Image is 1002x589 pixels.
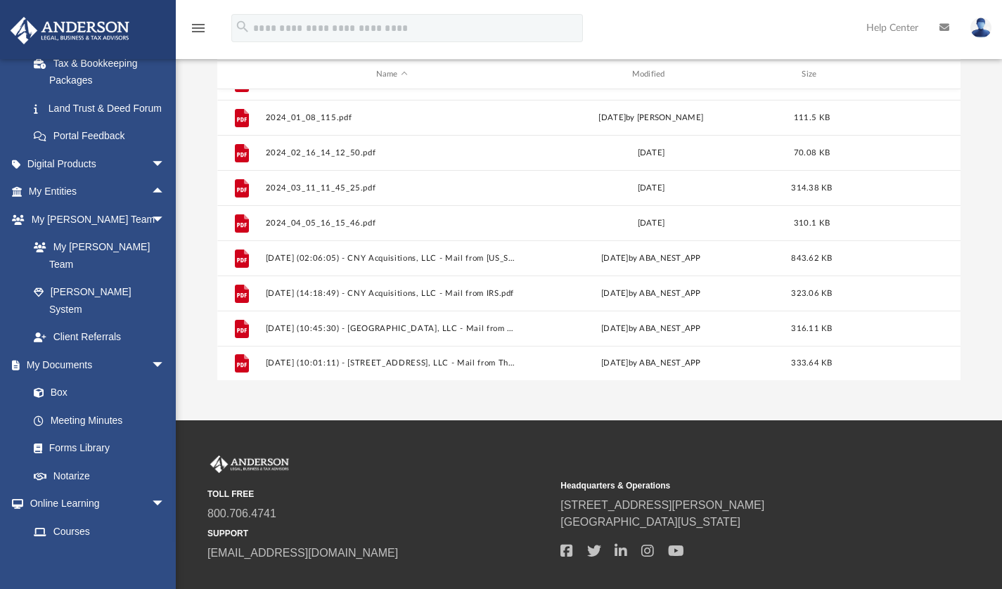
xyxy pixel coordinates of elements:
span: 310.1 KB [794,219,830,226]
button: [DATE] (02:06:05) - CNY Acquisitions, LLC - Mail from [US_STATE] State Department of Taxation and... [265,253,518,262]
a: Tax & Bookkeeping Packages [20,49,186,94]
div: [DATE] by ABA_NEST_APP [525,252,778,264]
div: id [224,68,259,81]
a: My Entitiesarrow_drop_up [10,178,186,206]
div: id [846,68,944,81]
button: [DATE] (10:01:11) - [STREET_ADDRESS], LLC - Mail from The [PERSON_NAME] National Bank.pdf [265,358,518,368]
a: Forms Library [20,434,172,462]
button: [DATE] (10:45:30) - [GEOGRAPHIC_DATA], LLC - Mail from The [PERSON_NAME] National Bank.pdf [265,323,518,332]
a: Client Referrals [20,323,179,351]
a: My [PERSON_NAME] Team [20,233,172,278]
button: 2024_01_08_115.pdf [265,112,518,122]
span: 323.06 KB [791,289,832,297]
span: arrow_drop_down [151,150,179,179]
div: [DATE] [525,181,778,194]
div: Name [264,68,518,81]
a: menu [190,27,207,37]
span: arrow_drop_up [151,178,179,207]
i: menu [190,20,207,37]
a: My [PERSON_NAME] Teamarrow_drop_down [10,205,179,233]
span: arrow_drop_down [151,205,179,234]
div: [DATE] by ABA_NEST_APP [525,357,778,370]
a: Online Learningarrow_drop_down [10,490,179,518]
button: [DATE] (14:18:49) - CNY Acquisitions, LLC - Mail from IRS.pdf [265,288,518,297]
span: 843.62 KB [791,254,832,261]
small: SUPPORT [207,527,551,540]
button: 2024_04_05_16_15_46.pdf [265,218,518,227]
div: [DATE] by [PERSON_NAME] [525,111,778,124]
div: [DATE] [525,216,778,229]
img: User Pic [970,18,991,38]
a: [EMAIL_ADDRESS][DOMAIN_NAME] [207,547,398,559]
a: 800.706.4741 [207,507,276,519]
button: 2024_03_11_11_45_25.pdf [265,183,518,192]
a: My Documentsarrow_drop_down [10,351,179,379]
div: [DATE] by ABA_NEST_APP [525,322,778,335]
div: [DATE] [525,146,778,159]
a: Box [20,379,172,407]
span: arrow_drop_down [151,351,179,380]
a: Portal Feedback [20,122,186,150]
div: Size [783,68,840,81]
span: 70.08 KB [794,148,830,156]
a: Land Trust & Deed Forum [20,94,186,122]
a: [STREET_ADDRESS][PERSON_NAME] [560,499,764,511]
a: Courses [20,517,179,545]
small: TOLL FREE [207,488,551,500]
img: Anderson Advisors Platinum Portal [207,455,292,474]
div: [DATE] by ABA_NEST_APP [525,287,778,299]
button: 2024_02_16_14_12_50.pdf [265,148,518,157]
a: [PERSON_NAME] System [20,278,179,323]
span: 314.38 KB [791,183,832,191]
img: Anderson Advisors Platinum Portal [6,17,134,44]
a: [GEOGRAPHIC_DATA][US_STATE] [560,516,740,528]
a: Notarize [20,462,179,490]
a: Digital Productsarrow_drop_down [10,150,186,178]
span: 333.64 KB [791,359,832,367]
small: Headquarters & Operations [560,479,904,492]
i: search [235,19,250,34]
span: 111.5 KB [794,113,830,121]
span: 316.11 KB [791,324,832,332]
span: arrow_drop_down [151,490,179,519]
div: grid [217,89,961,381]
a: Meeting Minutes [20,406,179,434]
div: Modified [524,68,777,81]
